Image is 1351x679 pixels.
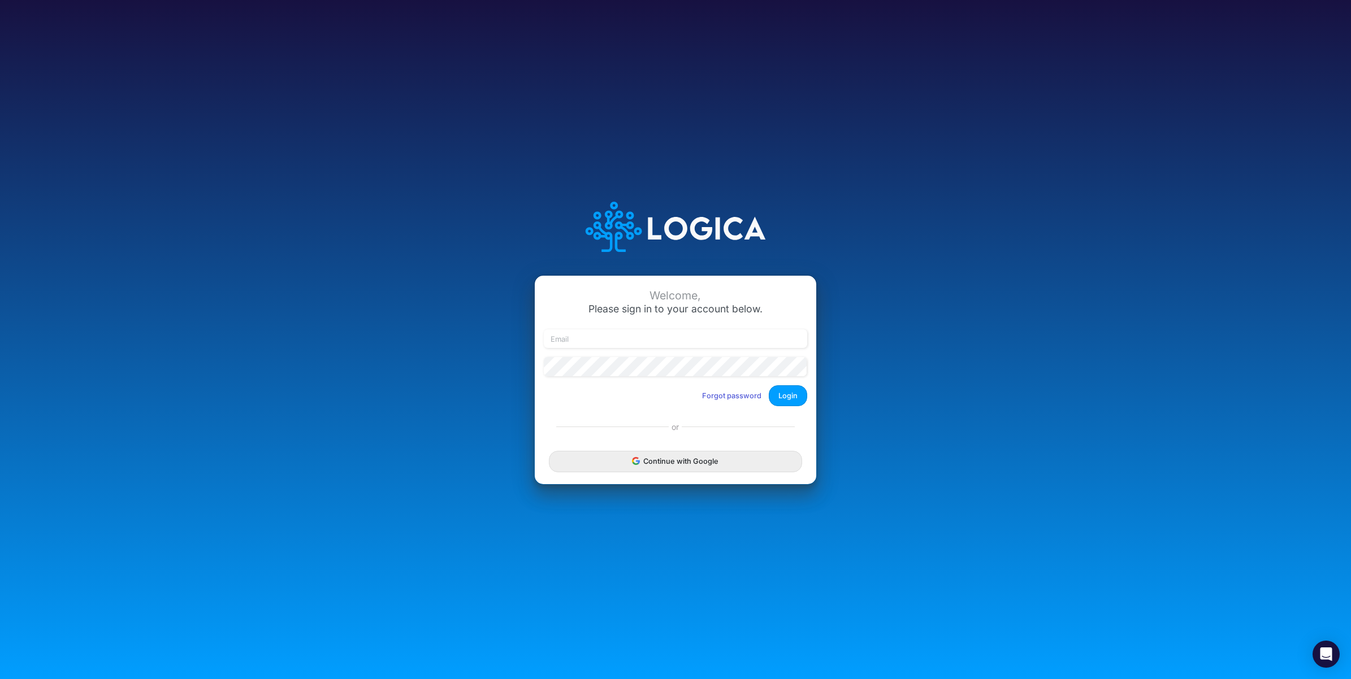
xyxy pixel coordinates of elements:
input: Email [544,329,807,349]
button: Forgot password [695,386,769,405]
button: Login [769,385,807,406]
button: Continue with Google [549,451,802,472]
div: Welcome, [544,289,807,302]
span: Please sign in to your account below. [588,303,763,315]
div: Open Intercom Messenger [1313,641,1340,668]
